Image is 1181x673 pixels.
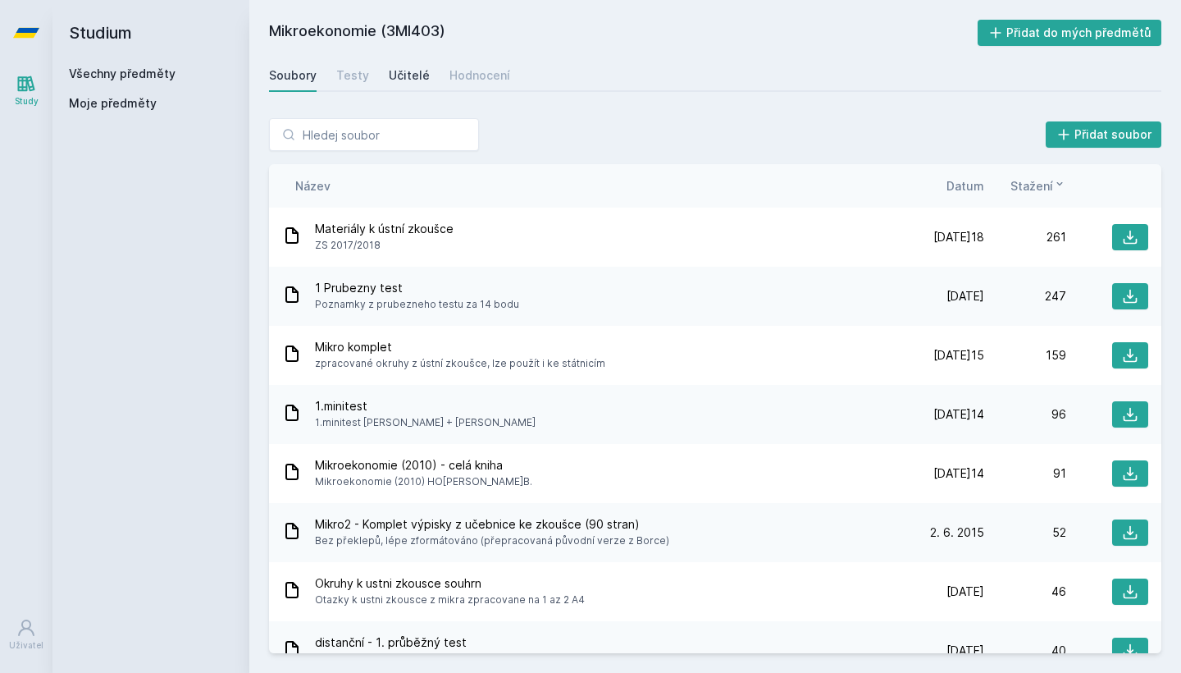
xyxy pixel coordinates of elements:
div: Soubory [269,67,317,84]
span: Materiály k ústní zkoušce [315,221,454,237]
div: 91 [984,465,1066,482]
button: Přidat do mých předmětů [978,20,1162,46]
a: Study [3,66,49,116]
div: 96 [984,406,1066,423]
div: Testy [336,67,369,84]
a: Všechny předměty [69,66,176,80]
div: 52 [984,524,1066,541]
span: Poznamky z prubezneho testu za 14 bodu [315,296,519,313]
div: Učitelé [389,67,430,84]
div: 261 [984,229,1066,245]
h2: Mikroekonomie (3MI403) [269,20,978,46]
a: Hodnocení [449,59,510,92]
div: Study [15,95,39,108]
div: 40 [984,643,1066,659]
a: Uživatel [3,610,49,660]
span: 1.minitest [PERSON_NAME] + [PERSON_NAME] [315,414,536,431]
div: 46 [984,584,1066,600]
button: Název [295,177,331,195]
span: ZS 2017/2018 [315,237,454,254]
button: Přidat soubor [1046,121,1162,148]
input: Hledej soubor [269,118,479,151]
div: 247 [984,288,1066,304]
span: [DATE]14 [933,465,984,482]
button: Datum [946,177,984,195]
span: Stažení [1010,177,1053,195]
span: 2. 6. 2015 [930,524,984,541]
span: Mikroekonomie (2010) - celá kniha [315,457,532,474]
span: Okruhy k ustni zkousce souhrn [315,575,585,592]
span: 1 Prubezny test [315,280,519,296]
span: 1.minitest [315,398,536,414]
button: Stažení [1010,177,1066,195]
span: Mikro komplet [315,339,605,355]
span: Mikro2 - Komplet výpisky z učebnice ke zkoušce (90 stran) [315,516,669,533]
span: Moje předměty [69,95,157,112]
span: [DATE] [946,643,984,659]
span: [DATE] [946,584,984,600]
div: Hodnocení [449,67,510,84]
span: Mikroekonomie (2010) HO[PERSON_NAME]B. [315,474,532,490]
a: Učitelé [389,59,430,92]
span: test [PERSON_NAME] [DATE] [315,651,467,667]
span: zpracované okruhy z ústní zkoušce, lze použít i ke státnicím [315,355,605,372]
a: Soubory [269,59,317,92]
div: 159 [984,347,1066,364]
span: Otazky k ustni zkousce z mikra zpracovane na 1 az 2 A4 [315,592,585,608]
span: [DATE] [946,288,984,304]
span: Bez překlepů, lépe zformátováno (přepracovaná původní verze z Borce) [315,533,669,549]
a: Testy [336,59,369,92]
span: distanční - 1. průběžný test [315,634,467,651]
span: [DATE]15 [933,347,984,364]
div: Uživatel [9,639,43,652]
span: [DATE]18 [933,229,984,245]
span: [DATE]14 [933,406,984,423]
